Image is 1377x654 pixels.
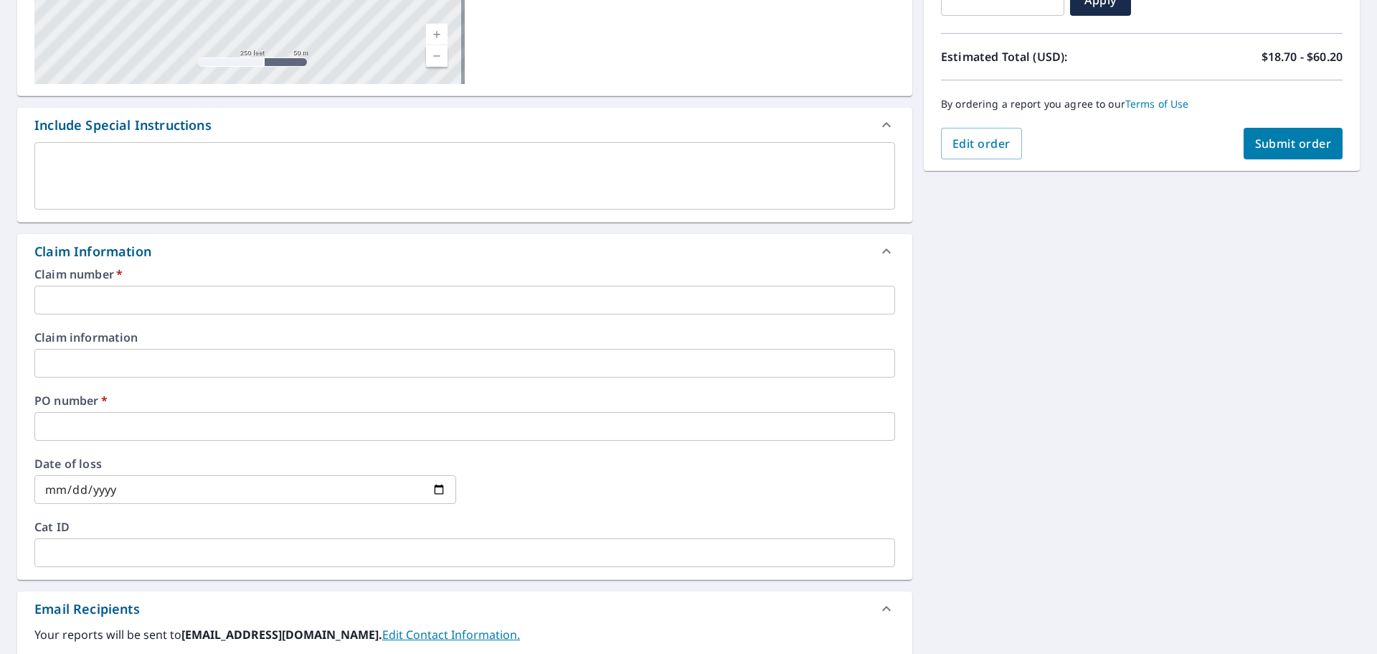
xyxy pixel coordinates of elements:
div: Include Special Instructions [34,116,212,135]
span: Submit order [1255,136,1332,151]
button: Submit order [1244,128,1343,159]
p: Estimated Total (USD): [941,48,1142,65]
a: Terms of Use [1125,97,1189,111]
label: Your reports will be sent to [34,626,895,643]
a: Current Level 17, Zoom In [426,24,448,45]
div: Claim Information [34,242,151,261]
a: Current Level 17, Zoom Out [426,45,448,67]
div: Email Recipients [34,599,140,619]
span: Edit order [952,136,1011,151]
label: Claim number [34,268,895,280]
div: Email Recipients [17,592,912,626]
div: Include Special Instructions [17,108,912,142]
label: PO number [34,395,895,406]
label: Claim information [34,332,895,343]
div: Claim Information [17,234,912,268]
button: Edit order [941,128,1022,159]
label: Date of loss [34,458,456,470]
label: Cat ID [34,521,895,533]
a: EditContactInfo [382,627,520,643]
p: $18.70 - $60.20 [1262,48,1343,65]
b: [EMAIL_ADDRESS][DOMAIN_NAME]. [181,627,382,643]
p: By ordering a report you agree to our [941,98,1343,111]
